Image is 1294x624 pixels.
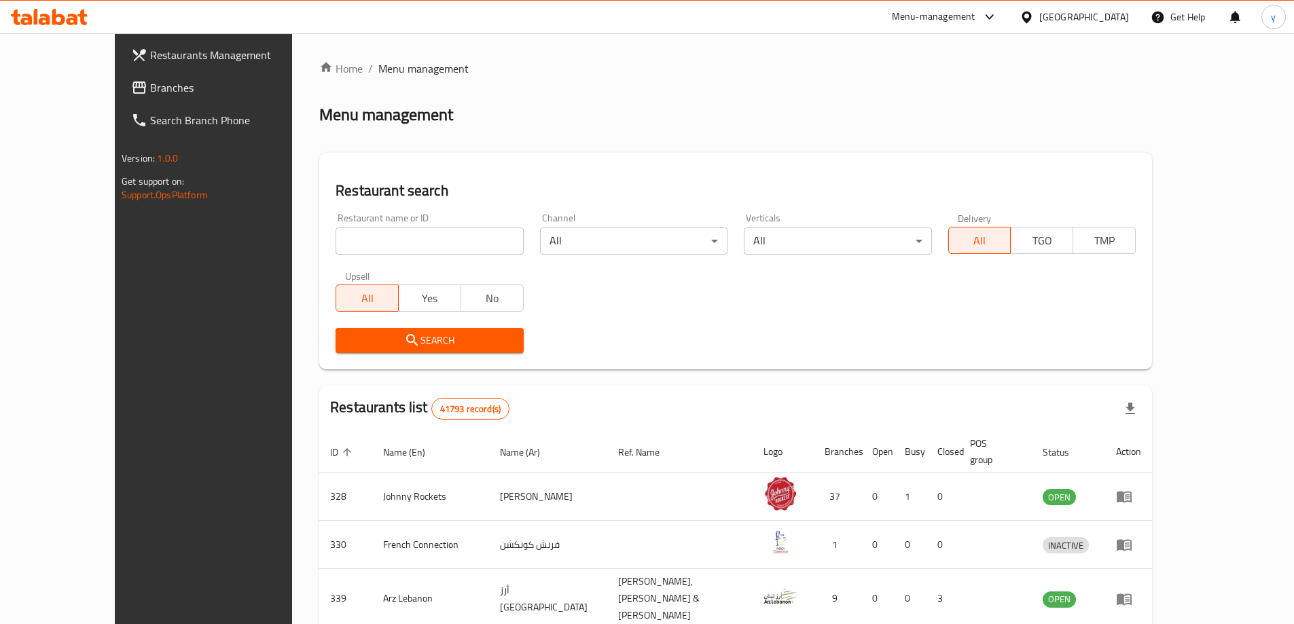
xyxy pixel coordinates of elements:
td: 1 [814,521,861,569]
span: INACTIVE [1043,538,1089,553]
span: Version: [122,149,155,167]
td: 328 [319,473,372,521]
th: Busy [894,431,927,473]
td: فرنش كونكشن [489,521,607,569]
button: TGO [1010,227,1073,254]
span: Name (En) [383,444,443,460]
input: Search for restaurant name or ID.. [336,227,523,255]
td: 0 [861,521,894,569]
div: OPEN [1043,489,1076,505]
span: Yes [404,289,456,308]
nav: breadcrumb [319,60,1152,77]
td: 0 [927,521,959,569]
td: 330 [319,521,372,569]
div: Export file [1114,392,1147,425]
th: Action [1105,431,1152,473]
a: Support.OpsPlatform [122,186,208,204]
div: Total records count [431,398,509,420]
h2: Restaurant search [336,181,1136,201]
a: Search Branch Phone [120,104,331,136]
button: Yes [398,285,461,312]
label: Delivery [958,213,992,223]
button: Search [336,328,523,353]
td: [PERSON_NAME] [489,473,607,521]
h2: Menu management [319,104,453,126]
div: All [540,227,727,255]
span: All [954,231,1006,251]
span: ID [330,444,356,460]
span: 41793 record(s) [432,403,509,416]
span: All [342,289,393,308]
div: INACTIVE [1043,537,1089,553]
span: Search [346,332,512,349]
td: French Connection [372,521,489,569]
img: French Connection [763,525,797,559]
th: Logo [753,431,814,473]
span: Search Branch Phone [150,112,320,128]
th: Closed [927,431,959,473]
li: / [368,60,373,77]
td: 0 [861,473,894,521]
th: Open [861,431,894,473]
button: TMP [1073,227,1136,254]
span: Restaurants Management [150,47,320,63]
span: Name (Ar) [500,444,558,460]
span: TGO [1016,231,1068,251]
span: Ref. Name [618,444,677,460]
td: 0 [927,473,959,521]
span: y [1271,10,1276,24]
h2: Restaurants list [330,397,509,420]
div: All [744,227,931,255]
span: OPEN [1043,490,1076,505]
img: Arz Lebanon [763,579,797,613]
td: 0 [894,521,927,569]
span: Branches [150,79,320,96]
span: 1.0.0 [157,149,178,167]
th: Branches [814,431,861,473]
button: All [336,285,399,312]
span: Menu management [378,60,469,77]
a: Branches [120,71,331,104]
td: Johnny Rockets [372,473,489,521]
div: Menu [1116,591,1141,607]
span: Status [1043,444,1087,460]
span: OPEN [1043,591,1076,607]
div: Menu-management [892,9,975,25]
button: No [461,285,524,312]
span: No [467,289,518,308]
button: All [948,227,1011,254]
span: POS group [970,435,1016,468]
img: Johnny Rockets [763,477,797,511]
label: Upsell [345,271,370,280]
div: Menu [1116,488,1141,504]
span: TMP [1079,231,1130,251]
a: Home [319,60,363,77]
div: OPEN [1043,591,1076,608]
td: 1 [894,473,927,521]
a: Restaurants Management [120,39,331,71]
td: 37 [814,473,861,521]
div: Menu [1116,536,1141,553]
span: Get support on: [122,172,184,190]
div: [GEOGRAPHIC_DATA] [1039,10,1129,24]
